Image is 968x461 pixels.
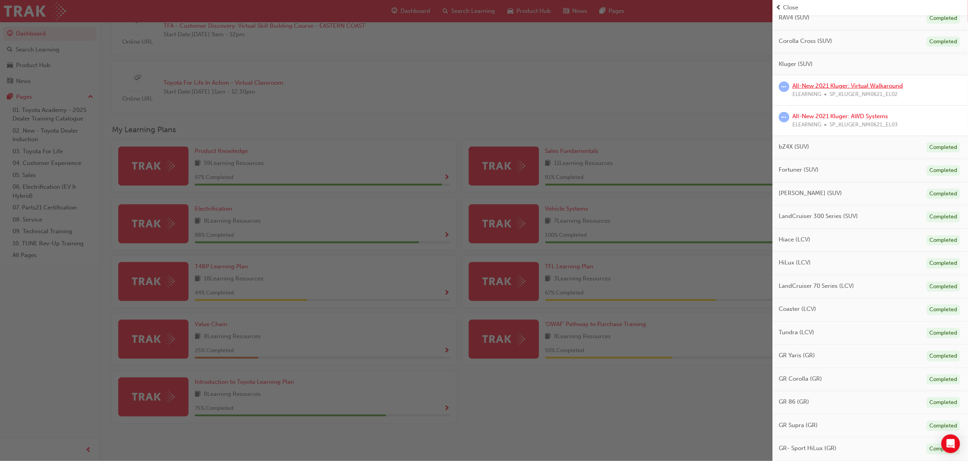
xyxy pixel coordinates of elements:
[927,258,960,269] div: Completed
[927,305,960,315] div: Completed
[779,397,810,406] span: GR 86 (GR)
[793,90,822,99] span: ELEARNING
[779,60,813,69] span: Kluger (SUV)
[776,3,965,12] button: prev-iconClose
[779,258,811,267] span: HiLux (LCV)
[941,434,960,453] div: Open Intercom Messenger
[927,328,960,339] div: Completed
[779,189,842,198] span: [PERSON_NAME] (SUV)
[927,235,960,246] div: Completed
[779,282,854,291] span: LandCruiser 70 Series (LCV)
[779,235,811,244] span: Hiace (LCV)
[793,113,888,120] a: All-New 2021 Kluger: AWD Systems
[779,112,790,122] span: learningRecordVerb_ATTEMPT-icon
[779,444,837,453] span: GR- Sport HiLux (GR)
[779,421,818,430] span: GR Supra (GR)
[779,351,815,360] span: GR Yaris (GR)
[830,90,898,99] span: SP_KLUGER_NM0621_EL02
[783,3,799,12] span: Close
[927,165,960,176] div: Completed
[779,305,817,314] span: Coaster (LCV)
[927,421,960,431] div: Completed
[927,37,960,47] div: Completed
[779,328,815,337] span: Tundra (LCV)
[927,374,960,385] div: Completed
[793,121,822,129] span: ELEARNING
[927,13,960,24] div: Completed
[779,212,858,221] span: LandCruiser 300 Series (SUV)
[927,212,960,222] div: Completed
[927,444,960,454] div: Completed
[830,121,898,129] span: SP_KLUGER_NM0621_EL03
[927,142,960,153] div: Completed
[779,165,819,174] span: Fortuner (SUV)
[793,82,903,89] a: All-New 2021 Kluger: Virtual Walkaround
[779,142,810,151] span: bZ4X (SUV)
[927,282,960,292] div: Completed
[927,189,960,199] div: Completed
[779,82,790,92] span: learningRecordVerb_ATTEMPT-icon
[779,13,810,22] span: RAV4 (SUV)
[927,397,960,408] div: Completed
[927,351,960,362] div: Completed
[779,37,833,46] span: Corolla Cross (SUV)
[776,3,782,12] span: prev-icon
[779,374,822,383] span: GR Corolla (GR)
